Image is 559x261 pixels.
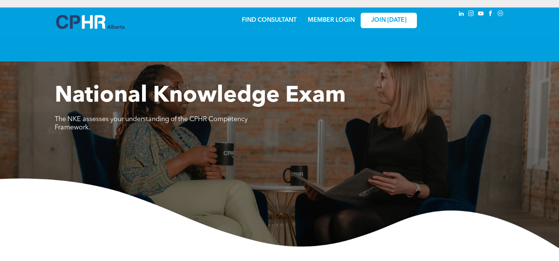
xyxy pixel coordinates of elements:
a: instagram [467,9,475,19]
a: FIND CONSULTANT [242,17,297,23]
a: JOIN [DATE] [361,13,417,28]
span: JOIN [DATE] [371,17,406,24]
a: MEMBER LOGIN [308,17,355,23]
span: National Knowledge Exam [55,85,346,107]
a: linkedin [457,9,466,19]
span: The NKE assesses your understanding of the CPHR Competency Framework. [55,116,248,131]
a: youtube [477,9,485,19]
a: Social network [496,9,505,19]
a: facebook [487,9,495,19]
img: A blue and white logo for cp alberta [56,15,124,29]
